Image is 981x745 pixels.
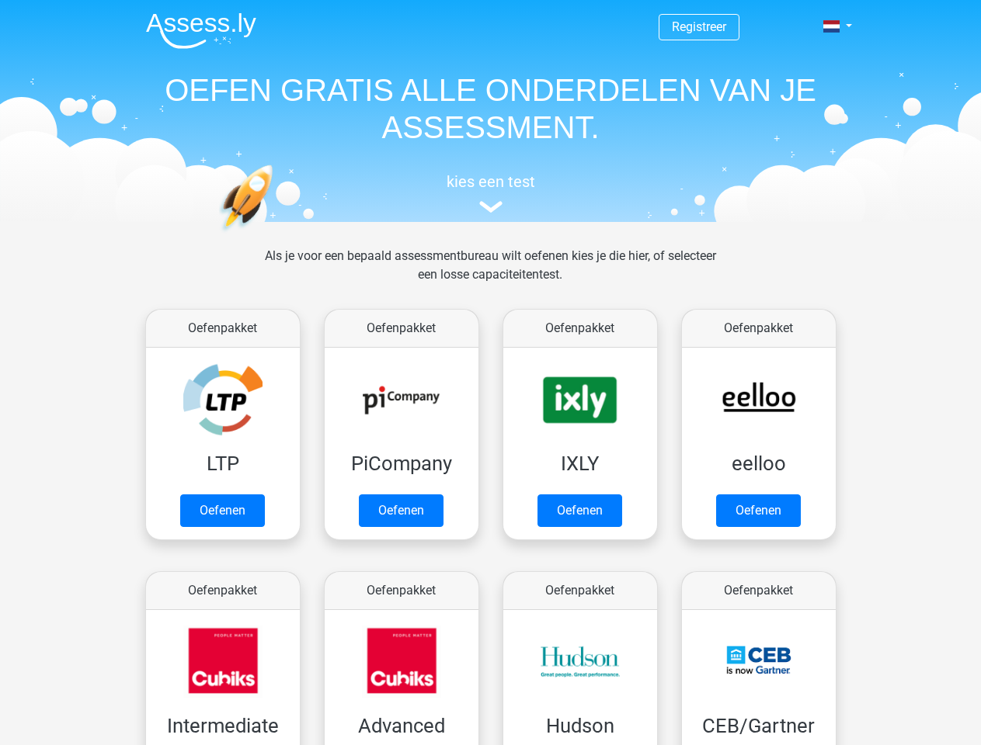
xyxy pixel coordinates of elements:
a: Oefenen [716,494,801,527]
div: Als je voor een bepaald assessmentbureau wilt oefenen kies je die hier, of selecteer een losse ca... [252,247,729,303]
img: oefenen [219,165,333,305]
a: kies een test [134,172,848,213]
a: Oefenen [359,494,444,527]
img: Assessly [146,12,256,49]
a: Oefenen [537,494,622,527]
h1: OEFEN GRATIS ALLE ONDERDELEN VAN JE ASSESSMENT. [134,71,848,146]
h5: kies een test [134,172,848,191]
img: assessment [479,201,503,213]
a: Registreer [672,19,726,34]
a: Oefenen [180,494,265,527]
